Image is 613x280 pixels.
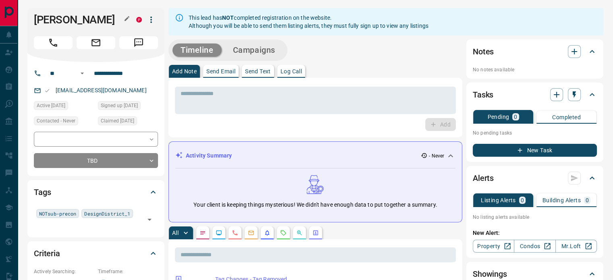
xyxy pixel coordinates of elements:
p: All [172,230,179,236]
h2: Alerts [473,172,494,185]
div: property.ca [136,17,142,23]
svg: Listing Alerts [264,230,270,236]
span: Active [DATE] [37,102,65,110]
div: Activity Summary- Never [175,148,455,163]
p: 0 [514,114,517,120]
h2: Notes [473,45,494,58]
div: Sun Aug 15 2021 [98,101,158,112]
div: Sun Aug 15 2021 [98,116,158,128]
h2: Tasks [473,88,493,101]
strong: NOT [222,15,234,21]
span: DesignDistrict_1 [84,209,130,218]
a: [EMAIL_ADDRESS][DOMAIN_NAME] [56,87,147,93]
p: Listing Alerts [481,197,516,203]
p: - Never [429,152,444,160]
button: Open [144,214,155,225]
svg: Emails [248,230,254,236]
p: Completed [552,114,581,120]
span: Contacted - Never [37,117,75,125]
p: Your client is keeping things mysterious! We didn't have enough data to put together a summary. [193,201,437,209]
span: Signed up [DATE] [101,102,138,110]
p: 0 [521,197,524,203]
svg: Lead Browsing Activity [216,230,222,236]
div: Tasks [473,85,597,104]
p: No pending tasks [473,127,597,139]
svg: Notes [199,230,206,236]
h2: Criteria [34,247,60,260]
button: New Task [473,144,597,157]
p: Add Note [172,68,197,74]
p: Log Call [281,68,302,74]
p: Activity Summary [186,151,232,160]
p: Send Email [206,68,235,74]
svg: Requests [280,230,287,236]
span: Email [77,36,115,49]
p: New Alert: [473,229,597,237]
div: Sun Aug 15 2021 [34,101,94,112]
div: Tags [34,183,158,202]
p: Pending [487,114,509,120]
span: Message [119,36,158,49]
svg: Agent Actions [312,230,319,236]
button: Timeline [172,44,222,57]
div: Alerts [473,168,597,188]
button: Campaigns [225,44,283,57]
p: Building Alerts [542,197,581,203]
p: Timeframe: [98,268,158,275]
svg: Calls [232,230,238,236]
h2: Tags [34,186,51,199]
span: NOTsub-precon [39,209,76,218]
a: Condos [514,240,555,253]
p: Send Text [245,68,271,74]
p: Actively Searching: [34,268,94,275]
div: Criteria [34,244,158,263]
p: 0 [586,197,589,203]
span: Call [34,36,73,49]
div: Notes [473,42,597,61]
svg: Email Valid [44,88,50,93]
svg: Opportunities [296,230,303,236]
div: This lead has completed registration on the website. Although you will be able to send them listi... [189,10,428,33]
div: TBD [34,153,158,168]
p: No notes available [473,66,597,73]
h1: [PERSON_NAME] [34,13,124,26]
a: Property [473,240,514,253]
button: Open [77,68,87,78]
p: No listing alerts available [473,214,597,221]
span: Claimed [DATE] [101,117,134,125]
a: Mr.Loft [555,240,597,253]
